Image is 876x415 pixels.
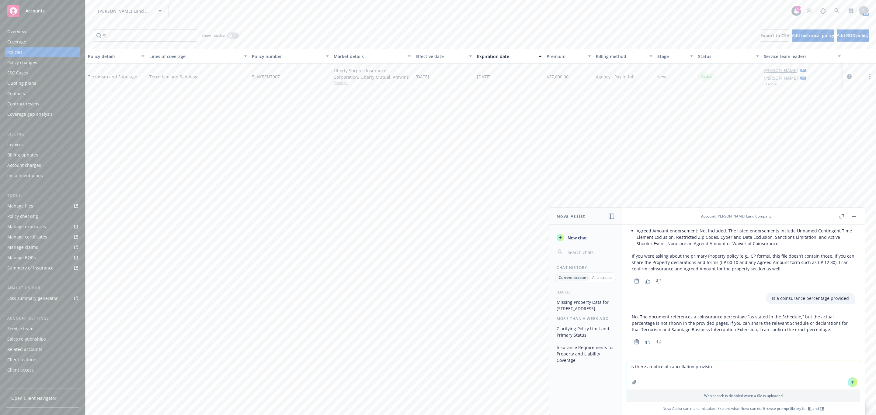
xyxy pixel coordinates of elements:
[5,109,80,119] a: Coverage gap analysis
[5,293,80,303] a: Loss summary generator
[334,53,404,60] div: Market details
[547,53,584,60] div: Premium
[796,6,801,12] div: 99+
[7,355,37,365] div: Client features
[7,109,53,119] div: Coverage gap analysis
[7,253,36,262] div: Manage BORs
[846,73,853,80] a: circleInformation
[655,49,696,63] button: Stage
[5,324,80,334] a: Service team
[7,171,43,180] div: Installment plans
[820,406,824,411] a: TR
[7,78,36,88] div: Quoting plans
[866,73,874,80] a: more
[696,49,761,63] button: Status
[596,53,646,60] div: Billing method
[5,47,80,57] a: Policies
[149,74,247,80] a: Terrorism and Sabotage
[7,201,33,211] div: Manage files
[845,5,857,17] a: Switch app
[5,68,80,78] a: SSC Cases
[654,277,663,285] button: Thumbs down
[5,211,80,221] a: Policy checking
[474,49,544,63] button: Expiration date
[5,232,80,242] a: Manage certificates
[624,402,862,415] span: Nova Assist can make mistakes. Explore what Nova can do: Browse prompt library for and
[5,201,80,211] a: Manage files
[596,74,634,80] span: Agency - Pay in full
[764,53,834,60] div: Service team leaders
[7,58,37,67] div: Policy changes
[7,47,23,57] div: Policies
[657,74,666,80] span: New
[7,263,54,273] div: Summary of insurance
[7,150,38,160] div: Billing updates
[554,342,617,365] button: Insurance Requirements for Property and Liability Coverage
[698,53,752,60] div: Status
[554,232,617,243] button: New chat
[5,27,80,36] a: Overview
[547,74,568,80] span: $27,000.00
[760,33,789,38] span: Export to CSV
[7,365,34,375] div: Client access
[7,324,33,334] div: Service team
[93,5,169,17] button: [PERSON_NAME] Land Company
[831,5,843,17] a: Search
[654,338,663,346] button: Thumbs down
[5,355,80,365] a: Client features
[5,58,80,67] a: Policy changes
[5,150,80,160] a: Billing updates
[5,78,80,88] a: Quoting plans
[627,361,860,389] textarea: is there a notice of cancellation provisi
[85,49,147,63] button: Policy details
[634,339,639,345] svg: Copy to clipboard
[415,74,429,80] span: [DATE]
[803,5,815,17] a: Stop snowing
[764,67,798,74] a: [PERSON_NAME]
[7,242,38,252] div: Manage claims
[631,393,856,398] p: Web search is disabled when a file is uploaded
[88,74,137,80] a: Terrorism and Sabotage
[772,295,849,301] p: Is a coinsurance percentage provided
[764,75,798,81] a: [PERSON_NAME]
[5,222,80,232] a: Manage exposures
[557,213,585,219] h1: Nova Assist
[559,275,588,280] p: Current account
[554,297,617,314] button: Missing Property Data for [STREET_ADDRESS]
[5,140,80,149] a: Invoices
[5,253,80,262] a: Manage BORs
[5,365,80,375] a: Client access
[549,265,622,270] div: Chat History
[760,29,789,42] button: Export to CSV
[5,193,80,199] div: Tools
[413,49,474,63] button: Effective date
[147,49,249,63] button: Lines of coverage
[5,99,80,109] a: Contract review
[7,160,41,170] div: Account charges
[7,232,47,242] div: Manage certificates
[592,275,613,280] p: All accounts
[202,33,225,38] span: Show inactive
[634,278,639,284] svg: Copy to clipboard
[700,74,713,79] span: Active
[477,53,535,60] div: Expiration date
[549,290,622,295] div: [DATE]
[554,324,617,340] button: Clarifying Policy Limit and Primary Status
[252,74,280,80] span: 5LAKEEN7007
[637,226,855,248] li: Agreed Amount endorsement: Not included. The listed endorsements include Unnamed Contingent Time ...
[566,248,615,256] input: Search chats
[5,315,80,321] div: Account settings
[5,345,80,354] a: Related accounts
[837,33,869,38] span: Add BOR policy
[5,263,80,273] a: Summary of insurance
[632,314,855,333] p: No. The document references a coinsurance percentage “as stated in the Schedule,” but the actual ...
[817,5,829,17] a: Report a Bug
[5,2,80,19] a: Accounts
[761,49,843,63] button: Service team leaders
[5,171,80,180] a: Installment plans
[88,53,138,60] div: Policy details
[549,316,622,321] div: More than a week ago
[792,33,834,38] span: Add historical policy
[701,214,771,219] div: : [PERSON_NAME] Land Company
[701,214,716,219] span: Account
